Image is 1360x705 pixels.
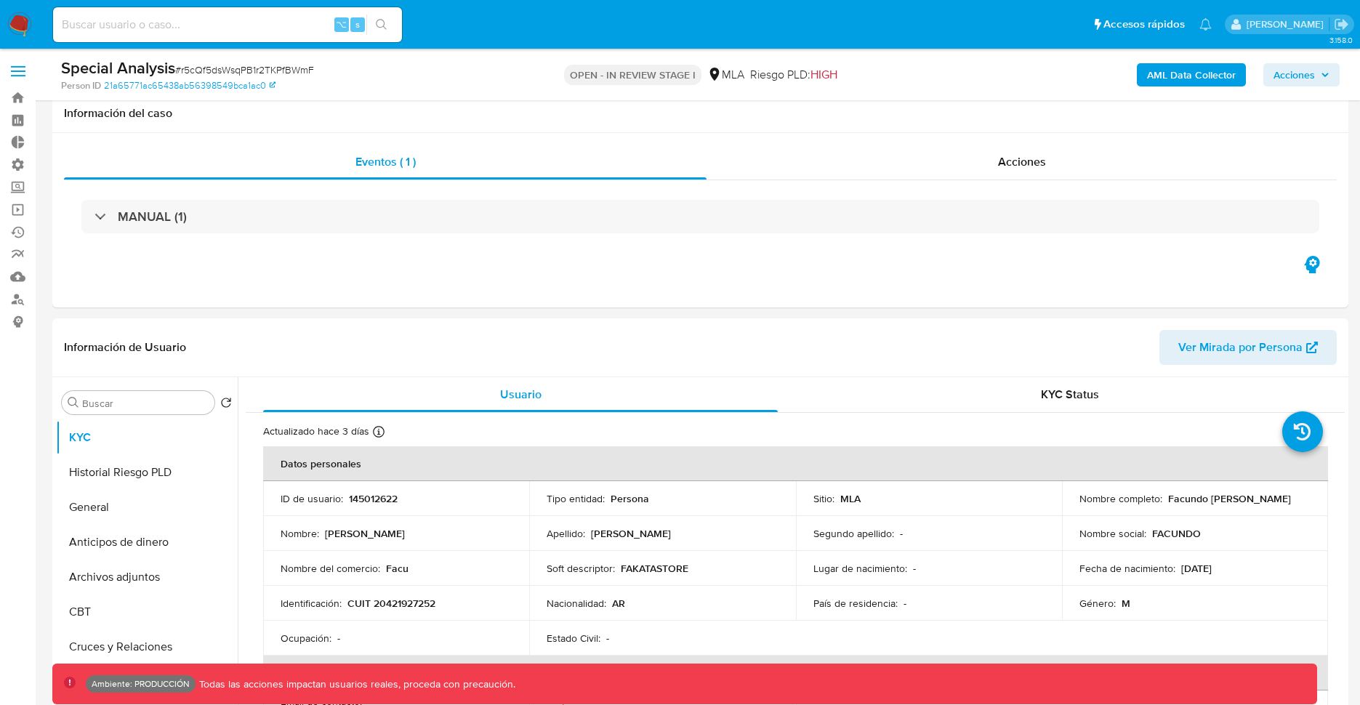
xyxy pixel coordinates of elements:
a: Salir [1334,17,1349,32]
b: Person ID [61,79,101,92]
p: Tipo entidad : [547,492,605,505]
button: Archivos adjuntos [56,560,238,595]
span: Usuario [500,386,542,403]
p: Facundo [PERSON_NAME] [1168,492,1291,505]
button: KYC [56,420,238,455]
div: MANUAL (1) [81,200,1319,233]
p: Ocupación : [281,632,331,645]
p: Persona [611,492,649,505]
p: Segundo apellido : [813,527,894,540]
p: Sitio : [813,492,834,505]
p: Apellido : [547,527,585,540]
button: Anticipos de dinero [56,525,238,560]
span: Ver Mirada por Persona [1178,330,1303,365]
p: Género : [1079,597,1116,610]
p: [PERSON_NAME] [325,527,405,540]
h1: Información de Usuario [64,340,186,355]
p: - [900,527,903,540]
p: ID de usuario : [281,492,343,505]
button: Cruces y Relaciones [56,629,238,664]
p: - [904,597,906,610]
p: País de residencia : [813,597,898,610]
p: Fecha de nacimiento : [1079,562,1175,575]
button: Buscar [68,397,79,408]
h1: Información del caso [64,106,1337,121]
p: Estado Civil : [547,632,600,645]
button: AML Data Collector [1137,63,1246,86]
b: AML Data Collector [1147,63,1236,86]
p: Soft descriptor : [547,562,615,575]
h3: MANUAL (1) [118,209,187,225]
p: FAKATASTORE [621,562,688,575]
p: M [1122,597,1130,610]
p: Nombre social : [1079,527,1146,540]
span: Eventos ( 1 ) [355,153,416,170]
p: Actualizado hace 3 días [263,424,369,438]
p: CUIT 20421927252 [347,597,435,610]
p: Facu [386,562,409,575]
p: - [337,632,340,645]
p: david.garay@mercadolibre.com.co [1247,17,1329,31]
span: ⌥ [336,17,347,31]
p: AR [612,597,625,610]
p: - [913,562,916,575]
span: Accesos rápidos [1103,17,1185,32]
span: KYC Status [1041,386,1099,403]
button: Ver Mirada por Persona [1159,330,1337,365]
span: Acciones [998,153,1046,170]
span: # r5cQf5dsWsqPB1r2TKPfBWmF [175,63,314,77]
a: Notificaciones [1199,18,1212,31]
b: Special Analysis [61,56,175,79]
p: 145012622 [349,492,398,505]
p: [PERSON_NAME] [591,527,671,540]
p: OPEN - IN REVIEW STAGE I [564,65,701,85]
button: Acciones [1263,63,1340,86]
span: Riesgo PLD: [750,67,837,83]
button: General [56,490,238,525]
div: MLA [707,67,744,83]
span: Acciones [1274,63,1315,86]
p: Nombre : [281,527,319,540]
button: CBT [56,595,238,629]
th: Datos personales [263,446,1328,481]
p: Lugar de nacimiento : [813,562,907,575]
th: Información de contacto [263,656,1328,690]
p: MLA [840,492,861,505]
span: s [355,17,360,31]
p: - [606,632,609,645]
button: Historial Riesgo PLD [56,455,238,490]
p: Identificación : [281,597,342,610]
p: Todas las acciones impactan usuarios reales, proceda con precaución. [196,677,515,691]
p: Ambiente: PRODUCCIÓN [92,681,190,687]
input: Buscar usuario o caso... [53,15,402,34]
p: [DATE] [1181,562,1212,575]
button: Volver al orden por defecto [220,397,232,413]
p: Nombre del comercio : [281,562,380,575]
a: 21a65771ac65438ab56398549bca1ac0 [104,79,275,92]
input: Buscar [82,397,209,410]
p: Nacionalidad : [547,597,606,610]
button: search-icon [366,15,396,35]
p: Nombre completo : [1079,492,1162,505]
span: HIGH [810,66,837,83]
p: FACUNDO [1152,527,1201,540]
